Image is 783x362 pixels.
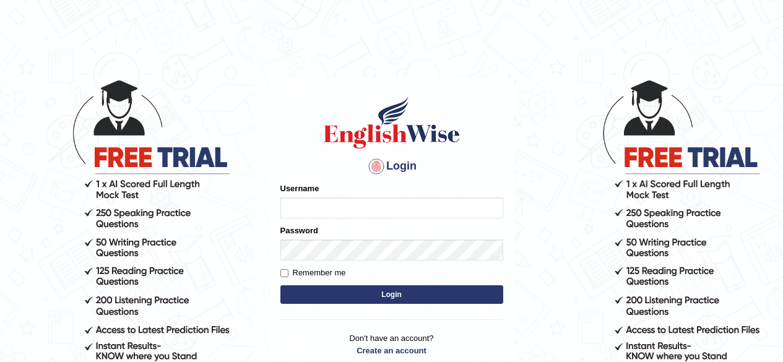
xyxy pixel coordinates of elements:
[280,225,318,236] label: Password
[280,267,346,279] label: Remember me
[280,269,288,277] input: Remember me
[280,183,319,194] label: Username
[280,345,503,356] a: Create an account
[280,157,503,176] h4: Login
[321,95,462,150] img: Logo of English Wise sign in for intelligent practice with AI
[280,285,503,304] button: Login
